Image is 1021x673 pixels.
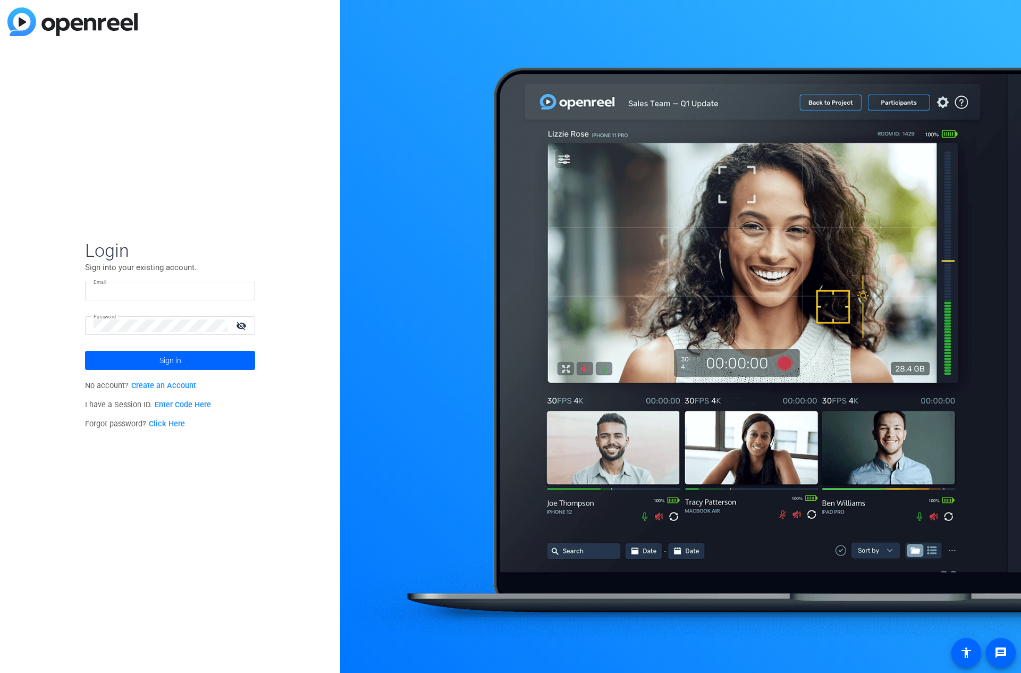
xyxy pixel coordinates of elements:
[85,400,211,409] span: I have a Session ID.
[85,262,255,273] p: Sign into your existing account.
[85,239,255,262] span: Login
[7,7,138,36] img: blue-gradient.svg
[85,381,196,390] span: No account?
[155,400,211,409] a: Enter Code Here
[159,347,181,374] span: Sign in
[94,279,107,285] mat-label: Email
[85,351,255,370] button: Sign in
[230,318,255,333] mat-icon: visibility_off
[960,646,973,659] mat-icon: accessibility
[85,419,185,428] span: Forgot password?
[994,646,1007,659] mat-icon: message
[149,419,185,428] a: Click Here
[131,381,196,390] a: Create an Account
[94,285,247,298] input: Enter Email Address
[94,314,116,319] mat-label: Password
